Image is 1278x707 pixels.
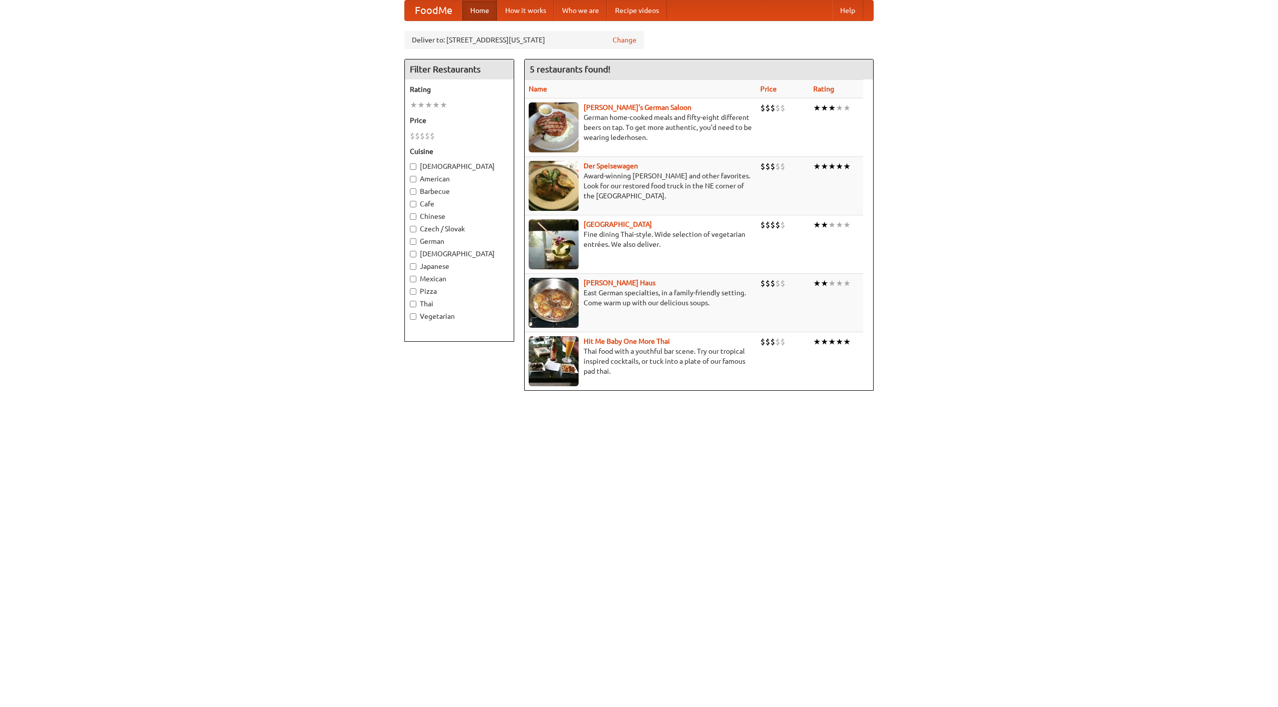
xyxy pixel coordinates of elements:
label: Vegetarian [410,311,509,321]
input: Thai [410,301,416,307]
p: East German specialties, in a family-friendly setting. Come warm up with our delicious soups. [529,288,752,308]
a: FoodMe [405,0,462,20]
li: $ [775,278,780,289]
li: ★ [813,161,821,172]
li: $ [775,102,780,113]
li: ★ [843,278,851,289]
label: Chinese [410,211,509,221]
li: $ [780,336,785,347]
input: Czech / Slovak [410,226,416,232]
li: $ [770,102,775,113]
label: Barbecue [410,186,509,196]
li: $ [760,102,765,113]
input: Cafe [410,201,416,207]
a: Der Speisewagen [584,162,638,170]
li: $ [780,278,785,289]
ng-pluralize: 5 restaurants found! [530,64,611,74]
li: $ [410,130,415,141]
p: German home-cooked meals and fifty-eight different beers on tap. To get more authentic, you'd nee... [529,112,752,142]
a: Name [529,85,547,93]
li: $ [775,336,780,347]
a: [PERSON_NAME] Haus [584,279,655,287]
input: Japanese [410,263,416,270]
li: $ [765,278,770,289]
p: Thai food with a youthful bar scene. Try our tropical inspired cocktails, or tuck into a plate of... [529,346,752,376]
label: Cafe [410,199,509,209]
label: [DEMOGRAPHIC_DATA] [410,161,509,171]
li: $ [425,130,430,141]
li: $ [770,336,775,347]
li: ★ [821,278,828,289]
li: $ [770,161,775,172]
label: Mexican [410,274,509,284]
a: How it works [497,0,554,20]
h5: Price [410,115,509,125]
input: Chinese [410,213,416,220]
li: ★ [432,99,440,110]
li: ★ [410,99,417,110]
li: ★ [828,161,836,172]
h5: Rating [410,84,509,94]
h4: Filter Restaurants [405,59,514,79]
a: Price [760,85,777,93]
li: ★ [836,102,843,113]
p: Fine dining Thai-style. Wide selection of vegetarian entrées. We also deliver. [529,229,752,249]
li: ★ [836,278,843,289]
li: $ [765,336,770,347]
li: $ [780,161,785,172]
li: ★ [425,99,432,110]
li: ★ [821,219,828,230]
li: ★ [843,161,851,172]
li: ★ [836,161,843,172]
li: ★ [821,161,828,172]
input: [DEMOGRAPHIC_DATA] [410,163,416,170]
a: Rating [813,85,834,93]
label: Czech / Slovak [410,224,509,234]
li: $ [775,219,780,230]
li: ★ [843,102,851,113]
label: German [410,236,509,246]
li: $ [780,102,785,113]
label: American [410,174,509,184]
div: Deliver to: [STREET_ADDRESS][US_STATE] [404,31,644,49]
a: [GEOGRAPHIC_DATA] [584,220,652,228]
label: [DEMOGRAPHIC_DATA] [410,249,509,259]
label: Japanese [410,261,509,271]
a: Recipe videos [607,0,667,20]
li: $ [770,278,775,289]
li: $ [780,219,785,230]
li: ★ [828,219,836,230]
li: ★ [813,278,821,289]
img: babythai.jpg [529,336,579,386]
li: ★ [417,99,425,110]
li: ★ [836,336,843,347]
li: ★ [836,219,843,230]
li: $ [760,278,765,289]
input: Mexican [410,276,416,282]
img: speisewagen.jpg [529,161,579,211]
h5: Cuisine [410,146,509,156]
li: ★ [813,102,821,113]
li: $ [765,102,770,113]
li: $ [765,219,770,230]
li: ★ [828,336,836,347]
li: ★ [813,336,821,347]
li: $ [765,161,770,172]
li: ★ [843,336,851,347]
li: ★ [821,336,828,347]
a: Hit Me Baby One More Thai [584,337,670,345]
li: ★ [828,102,836,113]
li: $ [420,130,425,141]
p: Award-winning [PERSON_NAME] and other favorites. Look for our restored food truck in the NE corne... [529,171,752,201]
input: Barbecue [410,188,416,195]
a: [PERSON_NAME]'s German Saloon [584,103,691,111]
img: kohlhaus.jpg [529,278,579,328]
a: Help [832,0,863,20]
li: $ [775,161,780,172]
li: $ [760,161,765,172]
